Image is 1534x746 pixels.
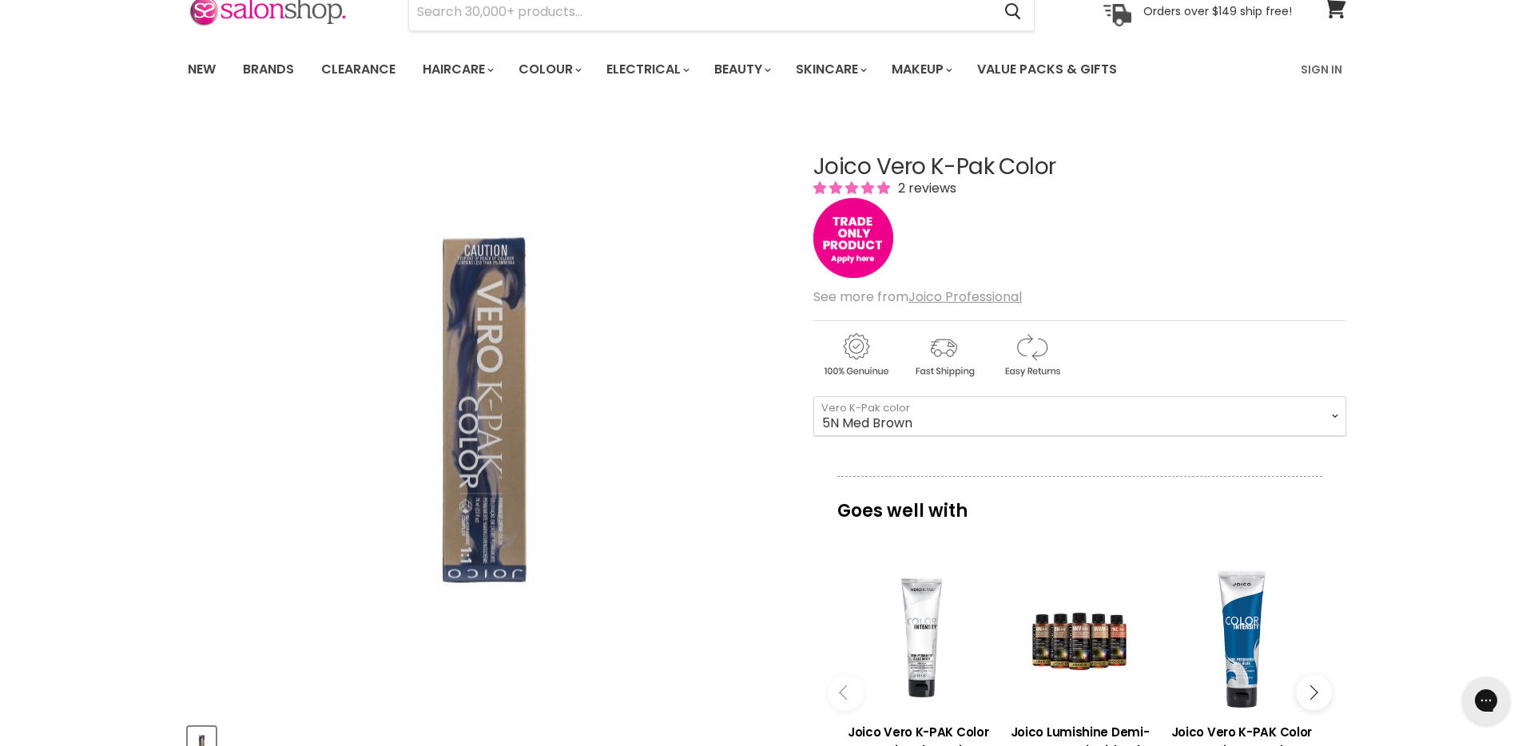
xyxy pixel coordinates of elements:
[813,155,1346,180] h1: Joico Vero K-Pak Color
[61,94,143,105] div: Domain Overview
[784,53,876,86] a: Skincare
[176,46,1210,93] ul: Main menu
[45,26,78,38] div: v 4.0.25
[159,93,172,105] img: tab_keywords_by_traffic_grey.svg
[26,26,38,38] img: logo_orange.svg
[176,53,228,86] a: New
[188,115,785,712] div: Joico Vero K-Pak Color image. Click or Scroll to Zoom.
[303,138,669,687] img: Joico Vero K-Pak Color
[1291,53,1352,86] a: Sign In
[507,53,591,86] a: Colour
[177,94,269,105] div: Keywords by Traffic
[901,331,986,379] img: shipping.gif
[845,565,991,710] a: View product:Joico Vero K-PAK Color Intensity Clear Mixer
[908,288,1022,306] a: Joico Professional
[702,53,781,86] a: Beauty
[1454,671,1518,730] iframe: Gorgias live chat messenger
[231,53,306,86] a: Brands
[1143,4,1292,18] p: Orders over $149 ship free!
[1007,565,1152,710] a: View product:Joico Lumishine Demi-Permanent Liquid Color
[893,179,956,197] span: 2 reviews
[813,288,1022,306] span: See more from
[594,53,699,86] a: Electrical
[837,476,1322,529] p: Goes well with
[309,53,407,86] a: Clearance
[43,93,56,105] img: tab_domain_overview_orange.svg
[813,179,893,197] span: 5.00 stars
[989,331,1074,379] img: returns.gif
[965,53,1129,86] a: Value Packs & Gifts
[813,198,893,278] img: tradeonly_small.jpg
[880,53,962,86] a: Makeup
[168,46,1366,93] nav: Main
[411,53,503,86] a: Haircare
[42,42,176,54] div: Domain: [DOMAIN_NAME]
[26,42,38,54] img: website_grey.svg
[1169,565,1314,710] a: View product:Joico Vero K-PAK Color Intensity True Blue
[813,331,898,379] img: genuine.gif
